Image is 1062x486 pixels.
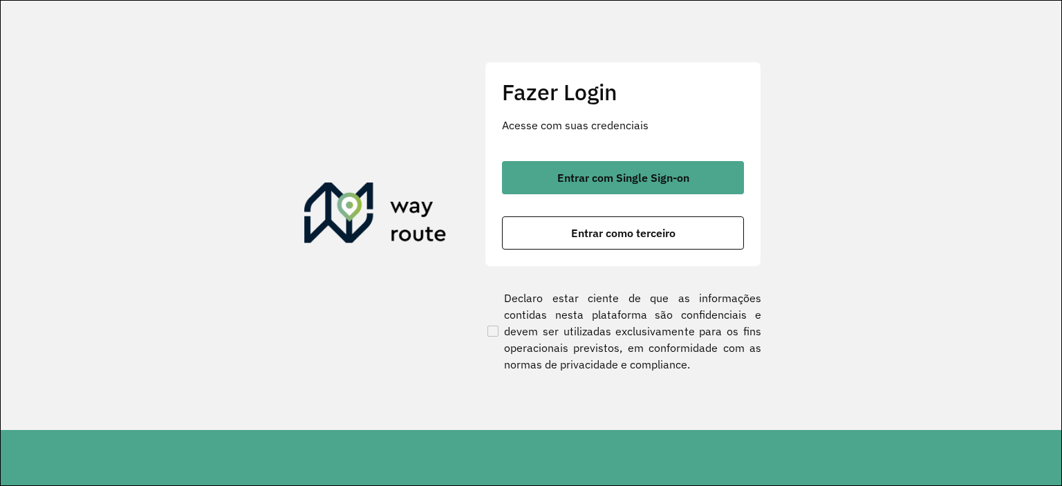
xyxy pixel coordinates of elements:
span: Entrar com Single Sign-on [557,172,689,183]
span: Entrar como terceiro [571,227,676,239]
label: Declaro estar ciente de que as informações contidas nesta plataforma são confidenciais e devem se... [485,290,761,373]
button: button [502,161,744,194]
button: button [502,216,744,250]
img: Roteirizador AmbevTech [304,183,447,249]
h2: Fazer Login [502,79,744,105]
p: Acesse com suas credenciais [502,117,744,133]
